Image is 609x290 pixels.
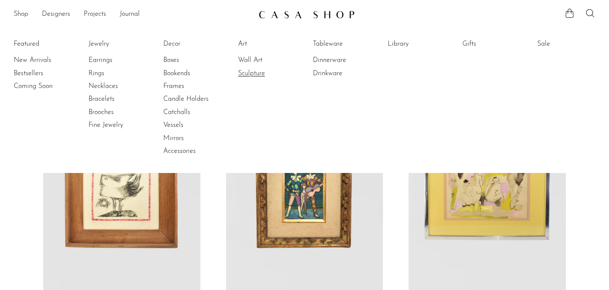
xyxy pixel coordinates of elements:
[163,56,227,65] a: Boxes
[163,146,227,156] a: Accessories
[88,120,153,130] a: Fine Jewelry
[313,56,377,65] a: Dinnerware
[88,69,153,78] a: Rings
[88,56,153,65] a: Earrings
[42,9,70,20] a: Designers
[163,134,227,143] a: Mirrors
[84,9,106,20] a: Projects
[88,108,153,117] a: Brooches
[163,108,227,117] a: Catchalls
[88,39,153,49] a: Jewelry
[88,38,153,132] ul: Jewelry
[14,82,78,91] a: Coming Soon
[537,38,601,54] ul: Sale
[14,56,78,65] a: New Arrivals
[238,56,302,65] a: Wall Art
[537,39,601,49] a: Sale
[14,9,28,20] a: Shop
[88,82,153,91] a: Necklaces
[14,7,252,22] nav: Desktop navigation
[238,39,302,49] a: Art
[313,38,377,80] ul: Tableware
[120,9,140,20] a: Journal
[163,82,227,91] a: Frames
[313,69,377,78] a: Drinkware
[14,69,78,78] a: Bestsellers
[163,38,227,158] ul: Decor
[388,38,452,54] ul: Library
[462,39,527,49] a: Gifts
[238,38,302,80] ul: Art
[163,39,227,49] a: Decor
[163,69,227,78] a: Bookends
[388,39,452,49] a: Library
[163,94,227,104] a: Candle Holders
[238,69,302,78] a: Sculpture
[462,38,527,54] ul: Gifts
[14,7,252,22] ul: NEW HEADER MENU
[163,120,227,130] a: Vessels
[313,39,377,49] a: Tableware
[14,54,78,93] ul: Featured
[88,94,153,104] a: Bracelets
